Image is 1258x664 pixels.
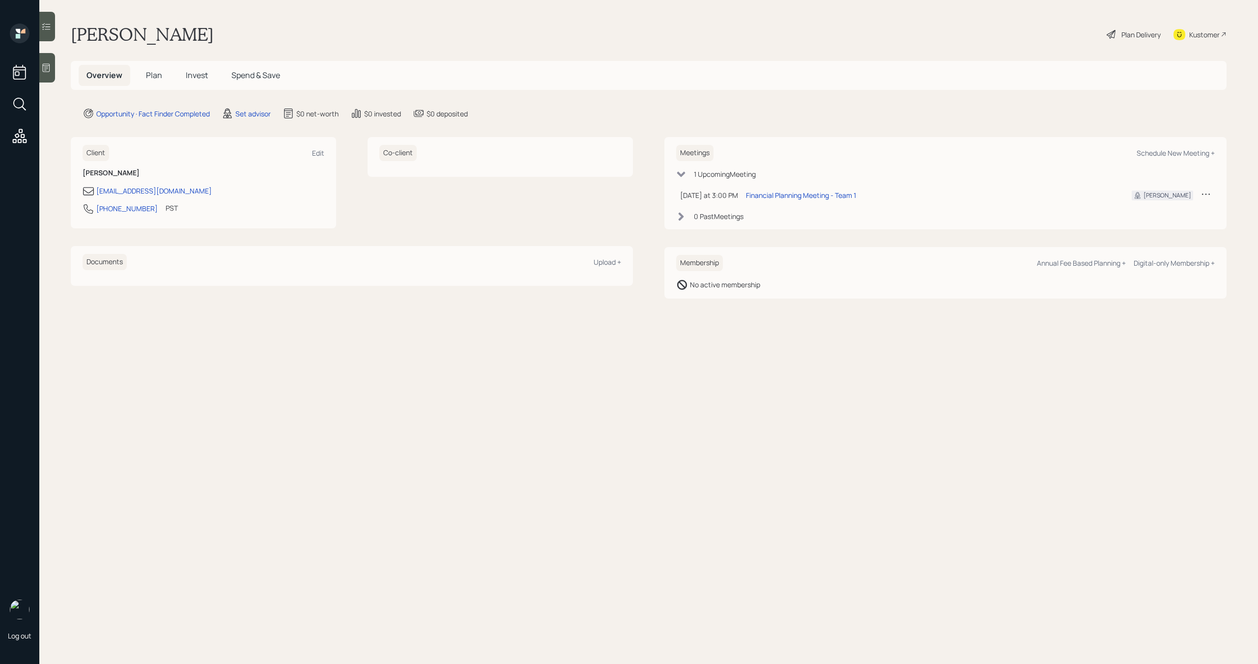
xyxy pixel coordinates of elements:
[235,109,271,119] div: Set advisor
[166,203,178,213] div: PST
[676,145,714,161] h6: Meetings
[83,169,324,177] h6: [PERSON_NAME]
[96,203,158,214] div: [PHONE_NUMBER]
[1189,29,1220,40] div: Kustomer
[427,109,468,119] div: $0 deposited
[71,24,214,45] h1: [PERSON_NAME]
[96,109,210,119] div: Opportunity · Fact Finder Completed
[83,254,127,270] h6: Documents
[680,190,738,200] div: [DATE] at 3:00 PM
[96,186,212,196] div: [EMAIL_ADDRESS][DOMAIN_NAME]
[676,255,723,271] h6: Membership
[694,211,743,221] div: 0 Past Meeting s
[1121,29,1161,40] div: Plan Delivery
[186,70,208,81] span: Invest
[8,631,31,640] div: Log out
[146,70,162,81] span: Plan
[83,145,109,161] h6: Client
[746,190,856,200] div: Financial Planning Meeting - Team 1
[694,169,756,179] div: 1 Upcoming Meeting
[1137,148,1215,158] div: Schedule New Meeting +
[1144,191,1191,200] div: [PERSON_NAME]
[231,70,280,81] span: Spend & Save
[312,148,324,158] div: Edit
[10,600,29,619] img: michael-russo-headshot.png
[296,109,339,119] div: $0 net-worth
[1134,258,1215,268] div: Digital-only Membership +
[379,145,417,161] h6: Co-client
[690,279,760,290] div: No active membership
[1037,258,1126,268] div: Annual Fee Based Planning +
[364,109,401,119] div: $0 invested
[86,70,122,81] span: Overview
[594,257,621,267] div: Upload +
